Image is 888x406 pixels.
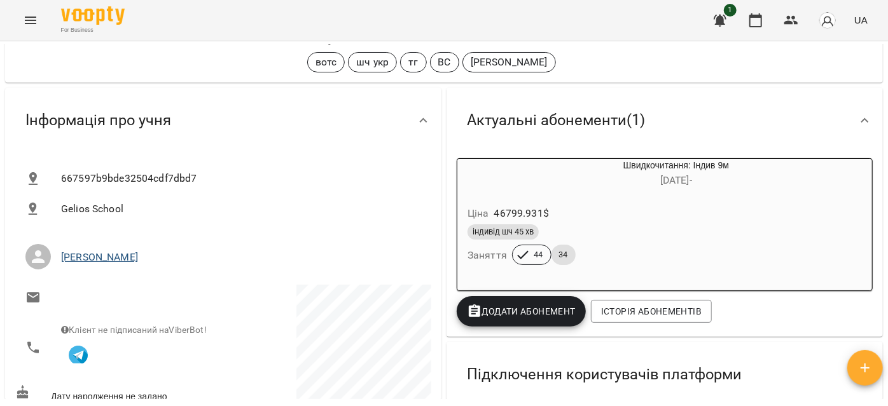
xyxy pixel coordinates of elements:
span: 44 [527,249,551,261]
div: Швидкочитання: Індив 9м [518,159,834,189]
div: тг [400,52,426,72]
span: Додати Абонемент [467,304,576,319]
p: тг [408,55,418,70]
span: 34 [552,249,576,261]
p: вотс [316,55,337,70]
div: Дату народження не задано [13,382,223,406]
div: Швидкочитання: Індив 9м [457,159,518,189]
img: Telegram [69,346,88,365]
span: Підключення користувачів платформи [467,365,742,384]
p: шч укр [356,55,389,70]
button: Додати Абонемент [457,296,586,327]
div: Інформація про учня [5,88,441,153]
span: Історія абонементів [601,304,702,319]
span: Gelios School [61,201,421,217]
img: Voopty Logo [61,6,125,25]
img: avatar_s.png [819,11,836,29]
div: Актуальні абонементи(1) [447,88,883,153]
span: UA [854,13,868,27]
span: Інформація про учня [25,111,171,130]
span: 1 [724,4,737,17]
div: [PERSON_NAME] [462,52,556,72]
span: Актуальні абонементи ( 1 ) [467,111,645,130]
p: [PERSON_NAME] [471,55,548,70]
p: ВС [438,55,451,70]
button: Швидкочитання: Індив 9м[DATE]- Ціна46799.931$індивід шч 45 хвЗаняття4434 [457,159,834,280]
div: ВС [430,52,459,72]
span: For Business [61,26,125,34]
span: [DATE] - [660,174,692,186]
button: Історія абонементів [591,300,712,323]
span: 667597b9bde32504cdf7dbd7 [61,171,421,186]
div: вотс [307,52,345,72]
a: [PERSON_NAME] [61,251,138,263]
div: шч укр [348,52,397,72]
button: UA [849,8,873,32]
span: Клієнт не підписаний на ViberBot! [61,325,207,335]
p: 46799.931 $ [494,206,549,221]
button: Menu [15,5,46,36]
h6: Ціна [468,205,489,222]
button: Клієнт підписаний на VooptyBot [61,337,95,371]
h6: Заняття [468,247,507,264]
span: індивід шч 45 хв [468,226,539,238]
